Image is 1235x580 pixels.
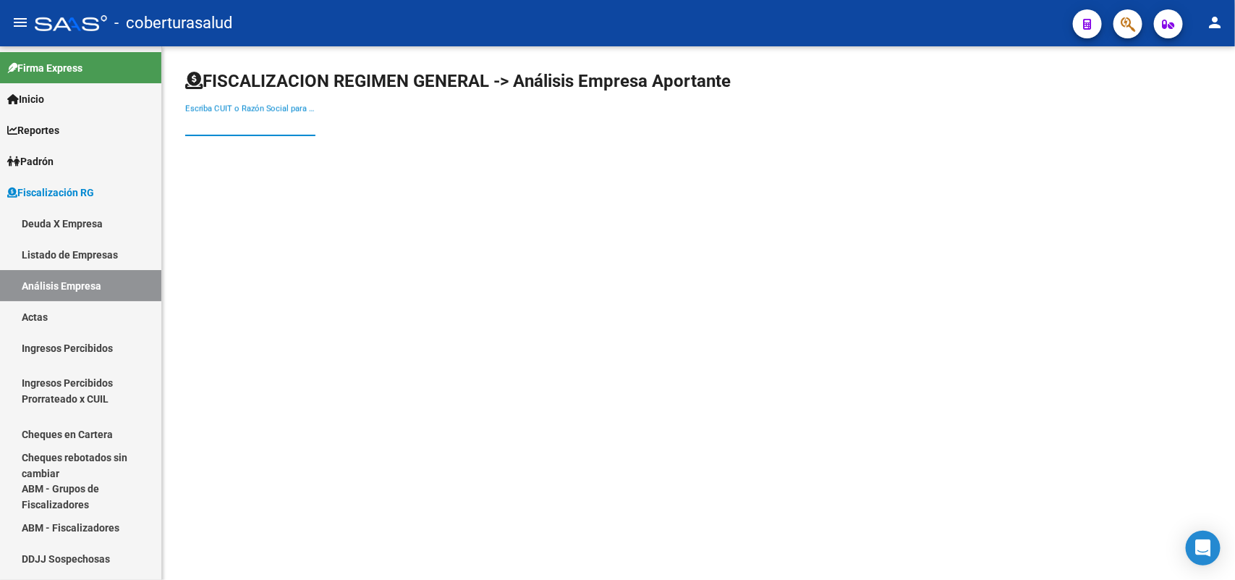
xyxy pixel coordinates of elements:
[12,14,29,31] mat-icon: menu
[1186,531,1221,566] div: Open Intercom Messenger
[7,91,44,107] span: Inicio
[7,122,59,138] span: Reportes
[7,60,82,76] span: Firma Express
[114,7,232,39] span: - coberturasalud
[1206,14,1223,31] mat-icon: person
[7,154,54,169] span: Padrón
[185,70,731,93] h1: FISCALIZACION REGIMEN GENERAL -> Análisis Empresa Aportante
[7,185,94,201] span: Fiscalización RG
